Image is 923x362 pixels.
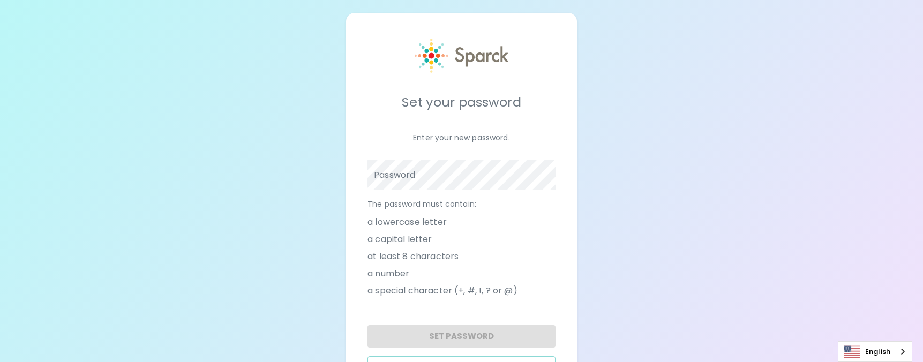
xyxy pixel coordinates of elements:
h5: Set your password [367,94,556,111]
p: The password must contain: [367,199,556,209]
span: a number [367,267,409,280]
img: Sparck logo [415,39,508,73]
p: Enter your new password. [367,132,556,143]
a: English [838,342,912,361]
aside: Language selected: English [838,341,912,362]
span: a capital letter [367,233,432,246]
span: at least 8 characters [367,250,459,263]
div: Language [838,341,912,362]
span: a special character (+, #, !, ? or @) [367,284,517,297]
span: a lowercase letter [367,216,447,229]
